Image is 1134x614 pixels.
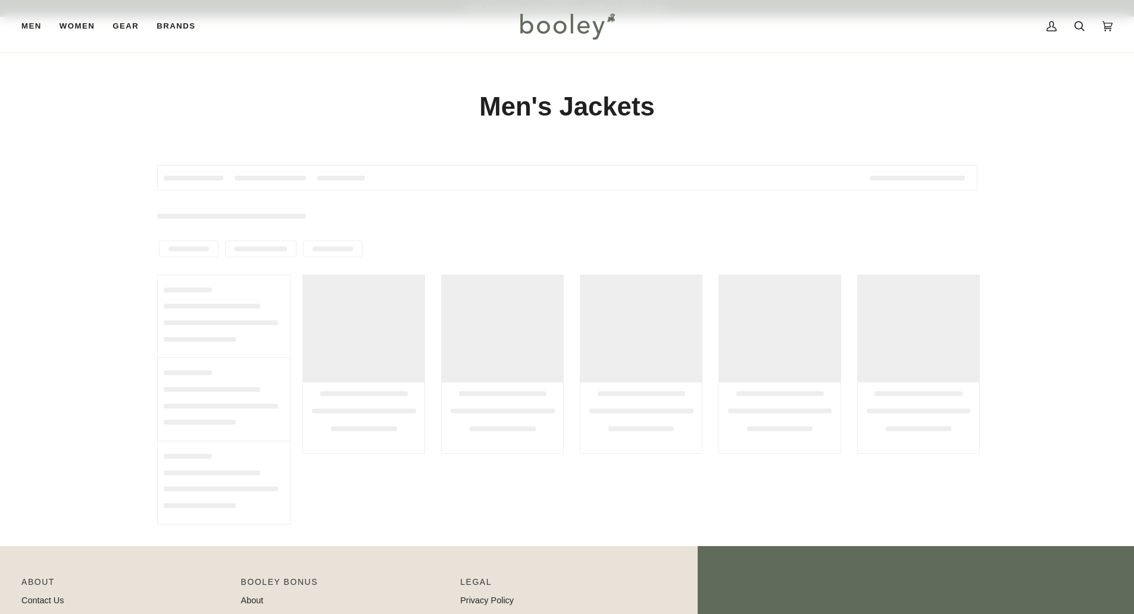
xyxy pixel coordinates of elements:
p: Booley Bonus [241,576,449,594]
p: Pipeline_Footer Main [21,576,229,594]
a: About [241,596,264,605]
img: Booley [515,9,619,43]
span: Brands [157,20,195,32]
span: Women [60,20,95,32]
a: Privacy Policy [460,596,514,605]
span: Men [21,20,42,32]
a: Contact Us [21,596,64,605]
span: Gear [113,20,139,32]
p: Pipeline_Footer Sub [460,576,668,594]
h1: Men's Jackets [157,91,977,123]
